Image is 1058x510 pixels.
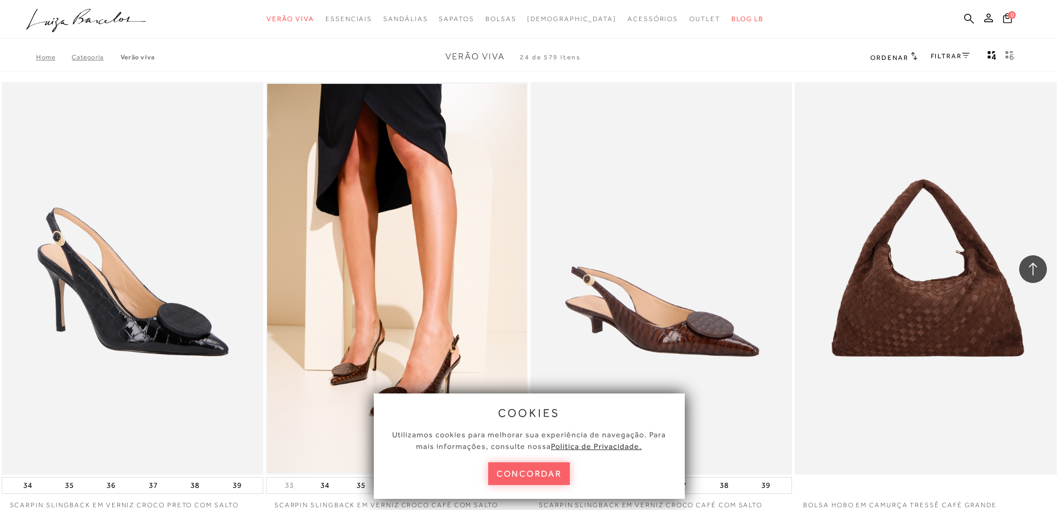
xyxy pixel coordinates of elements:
a: SCARPIN SLINGBACK EM VERNIZ CROCO CAFÉ COM SALTO BAIXO SCARPIN SLINGBACK EM VERNIZ CROCO CAFÉ COM... [531,84,791,473]
a: noSubCategoriesText [267,9,314,29]
a: Categoria [72,53,120,61]
a: BOLSA HOBO EM CAMURÇA TRESSÊ CAFÉ GRANDE [795,494,1056,510]
a: BLOG LB [731,9,764,29]
a: FILTRAR [931,52,970,60]
button: 37 [146,478,161,493]
span: BLOG LB [731,15,764,23]
button: 38 [716,478,732,493]
span: 0 [1008,11,1016,19]
a: noSubCategoriesText [689,9,720,29]
span: Essenciais [325,15,372,23]
span: Utilizamos cookies para melhorar sua experiência de navegação. Para mais informações, consulte nossa [392,430,666,451]
span: Sapatos [439,15,474,23]
span: [DEMOGRAPHIC_DATA] [527,15,616,23]
a: noSubCategoriesText [383,9,428,29]
img: SCARPIN SLINGBACK EM VERNIZ CROCO PRETO COM SALTO ALTO [3,84,262,473]
a: SCARPIN SLINGBACK EM VERNIZ CROCO PRETO COM SALTO ALTO SCARPIN SLINGBACK EM VERNIZ CROCO PRETO CO... [3,84,262,473]
button: 34 [20,478,36,493]
button: gridText6Desc [1002,50,1017,64]
button: concordar [488,462,570,485]
img: BOLSA HOBO EM CAMURÇA TRESSÊ CAFÉ GRANDE [796,84,1055,473]
button: 38 [187,478,203,493]
button: 34 [317,478,333,493]
a: BOLSA HOBO EM CAMURÇA TRESSÊ CAFÉ GRANDE BOLSA HOBO EM CAMURÇA TRESSÊ CAFÉ GRANDE [796,84,1055,473]
button: 35 [353,478,369,493]
span: Verão Viva [445,52,505,62]
span: 24 de 579 itens [520,53,581,61]
a: noSubCategoriesText [628,9,678,29]
span: cookies [498,407,560,419]
button: 33 [282,480,297,491]
span: Acessórios [628,15,678,23]
img: SCARPIN SLINGBACK EM VERNIZ CROCO CAFÉ COM SALTO BAIXO [531,84,791,473]
span: Verão Viva [267,15,314,23]
img: SCARPIN SLINGBACK EM VERNIZ CROCO CAFÉ COM SALTO ALTO [267,84,527,473]
button: 35 [62,478,77,493]
a: noSubCategoriesText [485,9,517,29]
button: 0 [1000,12,1015,27]
button: 36 [103,478,119,493]
span: Ordenar [870,54,908,62]
span: Outlet [689,15,720,23]
a: noSubCategoriesText [527,9,616,29]
button: 39 [758,478,774,493]
a: noSubCategoriesText [325,9,372,29]
button: Mostrar 4 produtos por linha [984,50,1000,64]
a: Política de Privacidade. [551,442,642,451]
a: Home [36,53,72,61]
a: SCARPIN SLINGBACK EM VERNIZ CROCO CAFÉ COM SALTO ALTO SCARPIN SLINGBACK EM VERNIZ CROCO CAFÉ COM ... [267,84,527,473]
span: Bolsas [485,15,517,23]
a: noSubCategoriesText [439,9,474,29]
span: Sandálias [383,15,428,23]
a: Verão Viva [121,53,155,61]
button: 39 [229,478,245,493]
